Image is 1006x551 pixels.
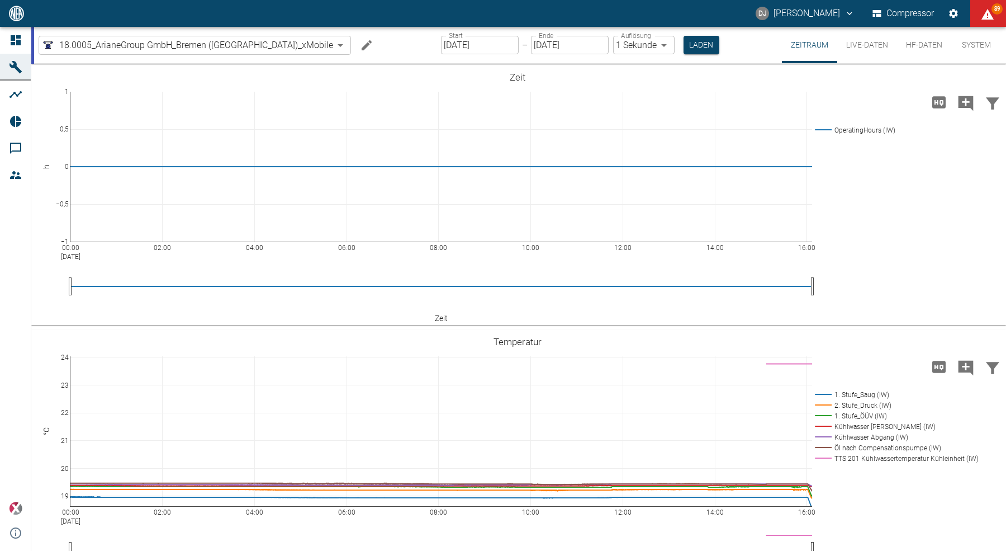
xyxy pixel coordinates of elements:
div: 1 Sekunde [613,36,675,54]
button: Daten filtern [979,352,1006,382]
input: DD.MM.YYYY [441,36,519,54]
a: 18.0005_ArianeGroup GmbH_Bremen ([GEOGRAPHIC_DATA])_xMobile [41,39,333,52]
span: Hohe Auflösung [926,96,952,107]
span: 89 [991,3,1003,15]
button: Compressor [870,3,937,23]
button: Zeitraum [782,27,837,63]
label: Auflösung [621,31,651,40]
button: Laden [684,36,719,54]
button: Machine bearbeiten [355,34,378,56]
button: Einstellungen [943,3,964,23]
img: logo [8,6,25,21]
p: – [522,39,528,51]
button: HF-Daten [897,27,951,63]
button: System [951,27,1002,63]
input: DD.MM.YYYY [531,36,609,54]
button: david.jasper@nea-x.de [754,3,856,23]
button: Live-Daten [837,27,897,63]
button: Kommentar hinzufügen [952,88,979,117]
label: Ende [539,31,553,40]
span: 18.0005_ArianeGroup GmbH_Bremen ([GEOGRAPHIC_DATA])_xMobile [59,39,333,51]
div: DJ [756,7,769,20]
img: Xplore Logo [9,502,22,515]
label: Start [449,31,463,40]
span: Hohe Auflösung [926,361,952,371]
button: Daten filtern [979,88,1006,117]
button: Kommentar hinzufügen [952,352,979,382]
